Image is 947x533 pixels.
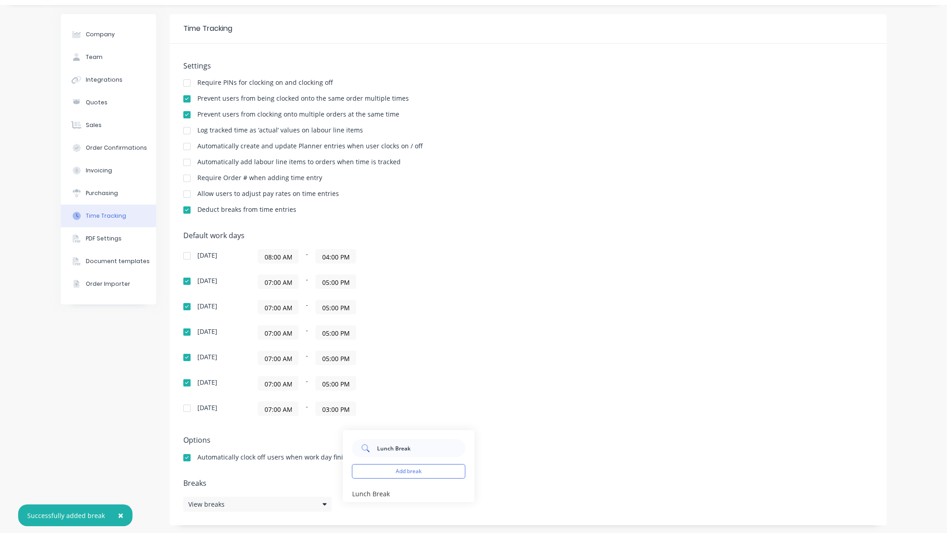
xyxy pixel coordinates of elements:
[183,436,873,445] h5: Options
[197,303,217,309] div: [DATE]
[197,354,217,360] div: [DATE]
[197,278,217,284] div: [DATE]
[316,326,356,339] input: Finish
[61,205,156,227] button: Time Tracking
[27,511,105,520] div: Successfully added break
[352,489,390,499] div: Lunch Break
[61,23,156,46] button: Company
[61,250,156,273] button: Document templates
[258,376,485,391] div: -
[118,509,123,522] span: ×
[258,300,298,314] input: Start
[86,121,102,129] div: Sales
[197,111,399,117] div: Prevent users from clocking onto multiple orders at the same time
[197,252,217,259] div: [DATE]
[352,464,466,479] button: Add break
[109,504,132,526] button: Close
[61,137,156,159] button: Order Confirmations
[197,379,217,386] div: [DATE]
[258,274,485,289] div: -
[183,231,873,240] h5: Default work days
[61,68,156,91] button: Integrations
[86,189,118,197] div: Purchasing
[316,377,356,390] input: Finish
[183,479,873,488] h5: Breaks
[61,273,156,295] button: Order Importer
[86,235,122,243] div: PDF Settings
[258,275,298,289] input: Start
[197,127,363,133] div: Log tracked time as ‘actual’ values on labour line items
[197,328,217,335] div: [DATE]
[258,326,298,339] input: Start
[377,439,466,457] input: Search...
[258,377,298,390] input: Start
[188,499,225,509] span: View breaks
[197,143,423,149] div: Automatically create and update Planner entries when user clocks on / off
[61,114,156,137] button: Sales
[183,23,232,34] div: Time Tracking
[197,405,217,411] div: [DATE]
[258,325,485,340] div: -
[316,300,356,314] input: Finish
[258,351,485,365] div: -
[61,182,156,205] button: Purchasing
[258,300,485,314] div: -
[86,30,115,39] div: Company
[197,79,333,86] div: Require PINs for clocking on and clocking off
[258,401,485,416] div: -
[258,351,298,365] input: Start
[197,95,409,102] div: Prevent users from being clocked onto the same order multiple times
[86,98,108,107] div: Quotes
[197,206,296,213] div: Deduct breaks from time entries
[316,275,356,289] input: Finish
[61,91,156,114] button: Quotes
[86,76,123,84] div: Integrations
[316,402,356,416] input: Finish
[258,249,298,263] input: Start
[183,62,873,70] h5: Settings
[197,159,401,165] div: Automatically add labour line items to orders when time is tracked
[258,402,298,416] input: Start
[197,191,339,197] div: Allow users to adjust pay rates on time entries
[197,175,322,181] div: Require Order # when adding time entry
[61,227,156,250] button: PDF Settings
[86,212,126,220] div: Time Tracking
[316,249,356,263] input: Finish
[86,53,103,61] div: Team
[86,166,112,175] div: Invoicing
[197,454,357,460] div: Automatically clock off users when work day finishes
[86,257,150,265] div: Document templates
[61,46,156,68] button: Team
[258,249,485,264] div: -
[86,144,147,152] div: Order Confirmations
[316,351,356,365] input: Finish
[61,159,156,182] button: Invoicing
[86,280,130,288] div: Order Importer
